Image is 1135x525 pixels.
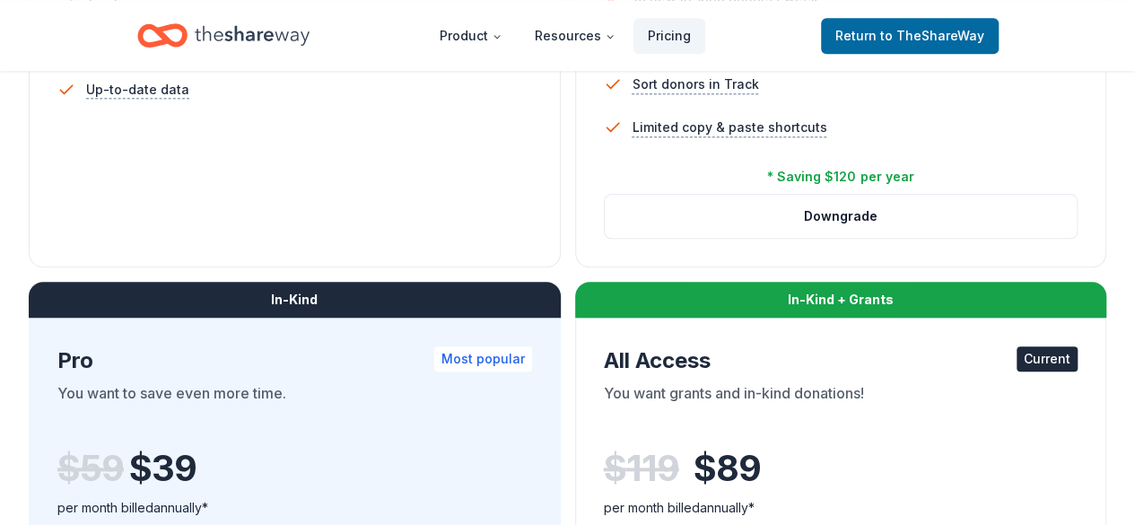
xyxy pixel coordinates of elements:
div: * Saving $120 per year [767,166,913,188]
div: Pro [57,346,532,375]
a: Pricing [633,18,705,54]
div: In-Kind + Grants [575,282,1107,318]
span: Sort donors in Track [633,74,759,95]
div: All Access [604,346,1078,375]
span: Return [835,25,984,47]
button: Product [425,18,517,54]
a: Returnto TheShareWay [821,18,999,54]
nav: Main [425,14,705,57]
div: You want to save even more time. [57,382,532,433]
span: Limited copy & paste shortcuts [633,117,827,138]
button: Downgrade [605,195,1078,238]
div: You want grants and in-kind donations! [604,382,1078,433]
div: Current [1017,346,1078,372]
span: $ 89 [694,443,761,494]
span: $ 39 [129,443,196,494]
span: to TheShareWay [880,28,984,43]
span: Up-to-date data [86,79,189,101]
div: per month billed annually* [604,497,1078,519]
a: Home [137,14,310,57]
button: Resources [520,18,630,54]
div: per month billed annually* [57,497,532,519]
div: Most popular [434,346,532,372]
div: In-Kind [29,282,561,318]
